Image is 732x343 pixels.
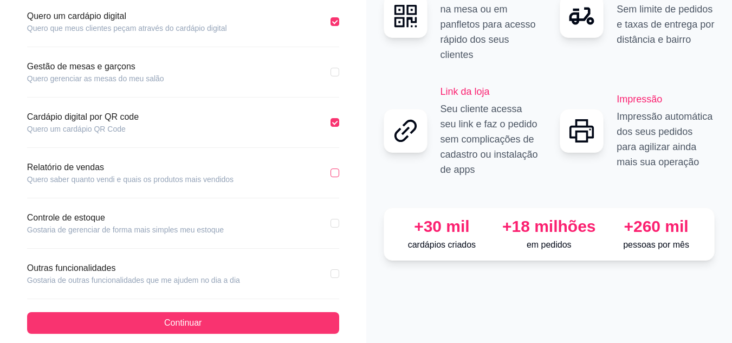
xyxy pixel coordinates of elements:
[617,2,715,47] p: Sem limite de pedidos e taxas de entrega por distância e bairro
[617,92,715,107] h2: Impressão
[441,101,539,177] p: Seu cliente acessa seu link e faz o pedido sem complicações de cadastro ou instalação de apps
[27,262,240,275] article: Outras funcionalidades
[500,217,598,236] div: +18 milhões
[617,109,715,170] p: Impressão automática dos seus pedidos para agilizar ainda mais sua operação
[441,84,539,99] h2: Link da loja
[27,124,139,134] article: Quero um cardápio QR Code
[500,238,598,251] p: em pedidos
[27,161,234,174] article: Relatório de vendas
[27,224,224,235] article: Gostaria de gerenciar de forma mais simples meu estoque
[164,316,202,329] span: Continuar
[393,238,491,251] p: cardápios criados
[27,312,339,334] button: Continuar
[27,111,139,124] article: Cardápio digital por QR code
[393,217,491,236] div: +30 mil
[27,10,227,23] article: Quero um cardápio digital
[27,23,227,34] article: Quero que meus clientes peçam através do cardápio digital
[607,217,705,236] div: +260 mil
[27,174,234,185] article: Quero saber quanto vendi e quais os produtos mais vendidos
[607,238,705,251] p: pessoas por mês
[27,60,164,73] article: Gestão de mesas e garçons
[27,73,164,84] article: Quero gerenciar as mesas do meu salão
[27,211,224,224] article: Controle de estoque
[27,275,240,286] article: Gostaria de outras funcionalidades que me ajudem no dia a dia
